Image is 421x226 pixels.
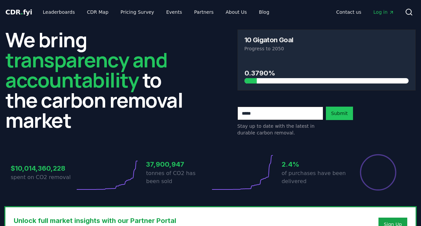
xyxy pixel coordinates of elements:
button: Submit [326,107,353,120]
p: spent on CO2 removal [11,173,75,181]
a: Pricing Survey [115,6,159,18]
a: Events [161,6,187,18]
p: tonnes of CO2 has been sold [146,169,210,185]
a: Partners [189,6,219,18]
h3: 0.3790% [244,68,409,78]
span: transparency and accountability [5,46,167,94]
p: Progress to 2050 [244,45,409,52]
a: Leaderboards [38,6,80,18]
a: CDR Map [82,6,114,18]
a: About Us [220,6,252,18]
h3: $10,014,360,228 [11,163,75,173]
h3: 37,900,947 [146,159,210,169]
div: Percentage of sales delivered [359,154,397,191]
a: Blog [254,6,275,18]
h3: 2.4% [282,159,346,169]
span: CDR fyi [5,8,32,16]
a: Log in [368,6,400,18]
span: . [21,8,23,16]
p: of purchases have been delivered [282,169,346,185]
p: Stay up to date with the latest in durable carbon removal. [237,123,323,136]
nav: Main [331,6,400,18]
a: Contact us [331,6,367,18]
h2: We bring to the carbon removal market [5,30,184,130]
span: Log in [373,9,394,15]
nav: Main [38,6,275,18]
a: CDR.fyi [5,7,32,17]
h3: 10 Gigaton Goal [244,37,293,43]
h3: Unlock full market insights with our Partner Portal [14,216,305,226]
